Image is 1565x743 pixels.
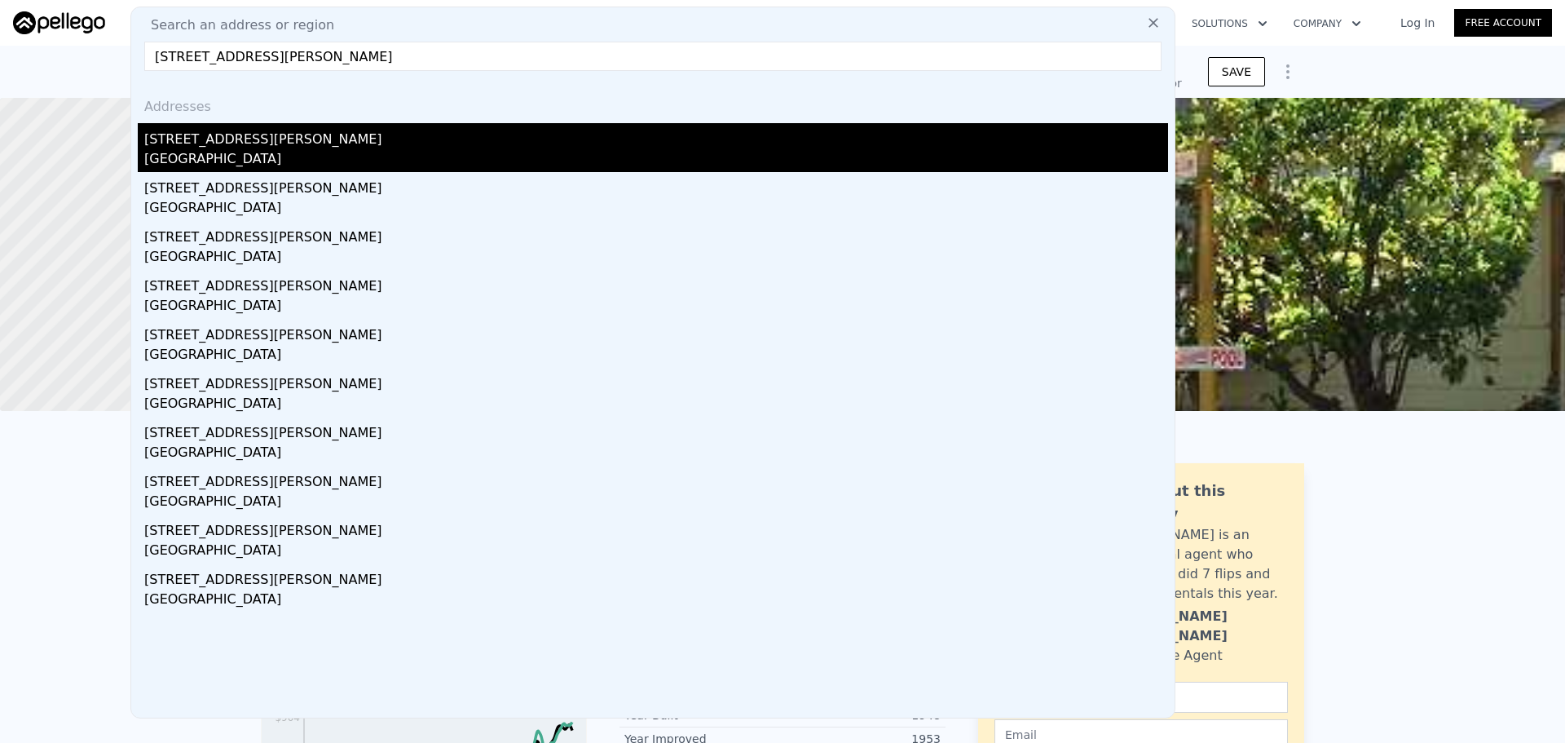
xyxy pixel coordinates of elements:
[1106,525,1288,604] div: [PERSON_NAME] is an active local agent who personally did 7 flips and bought 3 rentals this year.
[144,221,1168,247] div: [STREET_ADDRESS][PERSON_NAME]
[144,466,1168,492] div: [STREET_ADDRESS][PERSON_NAME]
[144,443,1168,466] div: [GEOGRAPHIC_DATA]
[1106,480,1288,525] div: Ask about this property
[144,541,1168,564] div: [GEOGRAPHIC_DATA]
[144,394,1168,417] div: [GEOGRAPHIC_DATA]
[138,84,1168,123] div: Addresses
[144,492,1168,515] div: [GEOGRAPHIC_DATA]
[275,712,300,723] tspan: $904
[144,564,1168,590] div: [STREET_ADDRESS][PERSON_NAME]
[138,15,334,35] span: Search an address or region
[144,368,1168,394] div: [STREET_ADDRESS][PERSON_NAME]
[144,590,1168,613] div: [GEOGRAPHIC_DATA]
[144,319,1168,345] div: [STREET_ADDRESS][PERSON_NAME]
[144,270,1168,296] div: [STREET_ADDRESS][PERSON_NAME]
[1208,57,1265,86] button: SAVE
[144,42,1162,71] input: Enter an address, city, region, neighborhood or zip code
[144,198,1168,221] div: [GEOGRAPHIC_DATA]
[144,123,1168,149] div: [STREET_ADDRESS][PERSON_NAME]
[144,172,1168,198] div: [STREET_ADDRESS][PERSON_NAME]
[13,11,105,34] img: Pellego
[144,149,1168,172] div: [GEOGRAPHIC_DATA]
[1454,9,1552,37] a: Free Account
[1272,55,1304,88] button: Show Options
[1179,9,1281,38] button: Solutions
[1381,15,1454,31] a: Log In
[1106,607,1288,646] div: [PERSON_NAME] [PERSON_NAME]
[144,247,1168,270] div: [GEOGRAPHIC_DATA]
[144,296,1168,319] div: [GEOGRAPHIC_DATA]
[144,417,1168,443] div: [STREET_ADDRESS][PERSON_NAME]
[1048,75,1182,91] div: Off Market, last sold for
[144,345,1168,368] div: [GEOGRAPHIC_DATA]
[144,515,1168,541] div: [STREET_ADDRESS][PERSON_NAME]
[1281,9,1374,38] button: Company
